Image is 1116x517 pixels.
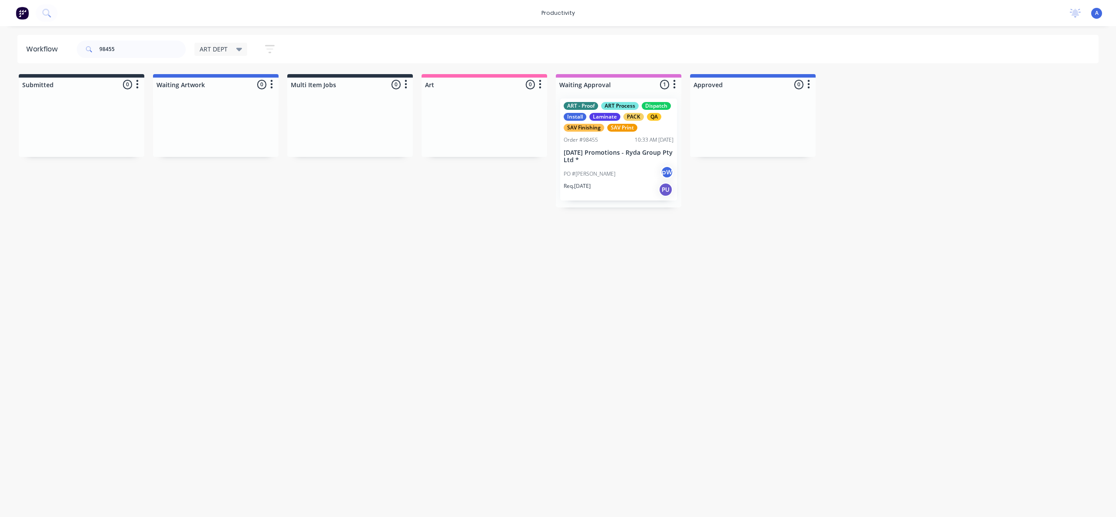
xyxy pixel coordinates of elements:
div: ART - Proof [564,102,598,110]
div: QA [647,113,661,121]
img: Factory [16,7,29,20]
div: 10:33 AM [DATE] [635,136,674,144]
p: PO #[PERSON_NAME] [564,170,616,178]
div: Laminate [589,113,620,121]
span: A [1095,9,1099,17]
span: ART DEPT [200,44,228,54]
div: pW [660,166,674,179]
div: PU [659,183,673,197]
div: Install [564,113,586,121]
div: Workflow [26,44,62,54]
div: SAV Finishing [564,124,604,132]
div: productivity [537,7,579,20]
p: [DATE] Promotions - Ryda Group Pty Ltd * [564,149,674,164]
input: Search for orders... [99,41,186,58]
div: ART Process [601,102,639,110]
div: PACK [623,113,644,121]
div: ART - ProofART ProcessDispatchInstallLaminatePACKQASAV FinishingSAV PrintOrder #9845510:33 AM [DA... [560,99,677,201]
div: SAV Print [607,124,637,132]
div: Order #98455 [564,136,598,144]
p: Req. [DATE] [564,182,591,190]
div: Dispatch [642,102,671,110]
